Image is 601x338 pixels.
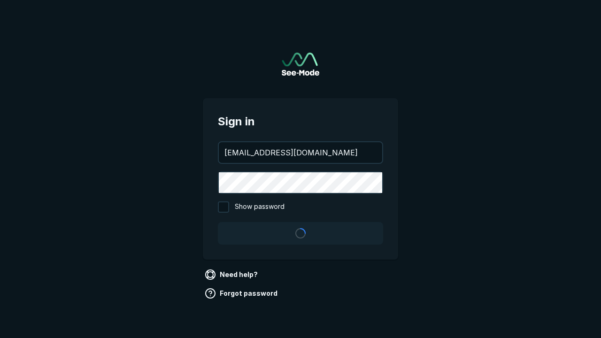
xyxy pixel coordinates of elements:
input: your@email.com [219,142,382,163]
a: Need help? [203,267,262,282]
a: Forgot password [203,286,281,301]
a: Go to sign in [282,53,319,76]
span: Show password [235,201,285,213]
img: See-Mode Logo [282,53,319,76]
span: Sign in [218,113,383,130]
